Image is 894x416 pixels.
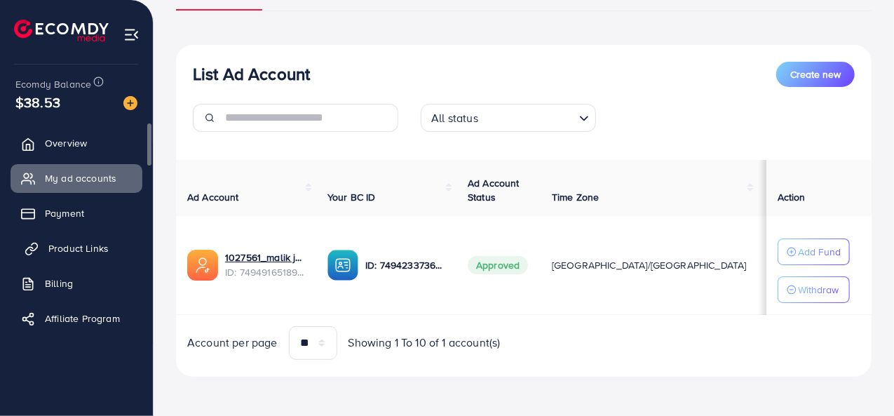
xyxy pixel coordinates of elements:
[552,190,599,204] span: Time Zone
[193,64,310,84] h3: List Ad Account
[123,27,140,43] img: menu
[348,335,501,351] span: Showing 1 To 10 of 1 account(s)
[428,108,481,128] span: All status
[45,276,73,290] span: Billing
[11,269,142,297] a: Billing
[790,67,841,81] span: Create new
[225,250,305,279] div: <span class='underline'>1027561_malik javed_1745046577427</span></br>7494916518916997128
[187,335,278,351] span: Account per page
[11,304,142,333] a: Affiliate Program
[552,258,747,272] span: [GEOGRAPHIC_DATA]/[GEOGRAPHIC_DATA]
[778,276,850,303] button: Withdraw
[468,176,520,204] span: Ad Account Status
[45,206,84,220] span: Payment
[11,199,142,227] a: Payment
[778,190,806,204] span: Action
[45,311,120,326] span: Affiliate Program
[11,234,142,262] a: Product Links
[15,91,60,113] span: $38.53
[14,20,109,41] img: logo
[327,190,376,204] span: Your BC ID
[798,281,839,298] p: Withdraw
[834,353,883,405] iframe: Chat
[123,96,137,110] img: image
[11,129,142,157] a: Overview
[798,243,841,260] p: Add Fund
[778,239,850,265] button: Add Fund
[225,250,305,264] a: 1027561_malik javed_1745046577427
[468,256,528,274] span: Approved
[421,104,596,132] div: Search for option
[45,136,87,150] span: Overview
[776,62,855,87] button: Create new
[48,241,109,255] span: Product Links
[365,257,445,274] p: ID: 7494233736473690129
[482,105,574,128] input: Search for option
[15,77,91,91] span: Ecomdy Balance
[11,164,142,192] a: My ad accounts
[187,250,218,281] img: ic-ads-acc.e4c84228.svg
[187,190,239,204] span: Ad Account
[327,250,358,281] img: ic-ba-acc.ded83a64.svg
[45,171,116,185] span: My ad accounts
[225,265,305,279] span: ID: 7494916518916997128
